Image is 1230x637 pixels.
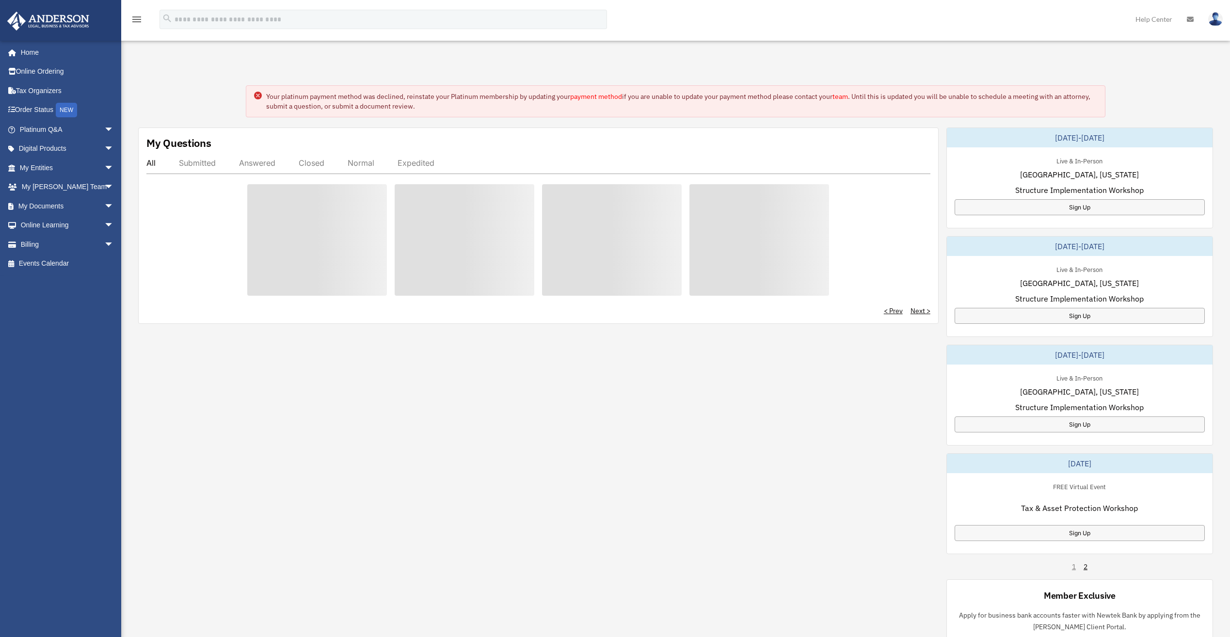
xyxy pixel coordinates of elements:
[104,139,124,159] span: arrow_drop_down
[1015,401,1144,413] span: Structure Implementation Workshop
[947,128,1213,147] div: [DATE]-[DATE]
[7,43,124,62] a: Home
[146,136,211,150] div: My Questions
[955,308,1205,324] a: Sign Up
[1045,481,1114,491] div: FREE Virtual Event
[7,100,128,120] a: Order StatusNEW
[266,92,1098,111] div: Your platinum payment method was declined, reinstate your Platinum membership by updating your if...
[179,158,216,168] div: Submitted
[348,158,374,168] div: Normal
[955,199,1205,215] a: Sign Up
[162,13,173,24] i: search
[947,237,1213,256] div: [DATE]-[DATE]
[104,235,124,255] span: arrow_drop_down
[7,158,128,177] a: My Entitiesarrow_drop_down
[947,454,1213,473] div: [DATE]
[7,216,128,235] a: Online Learningarrow_drop_down
[955,609,1205,633] p: Apply for business bank accounts faster with Newtek Bank by applying from the [PERSON_NAME] Clien...
[1020,169,1139,180] span: [GEOGRAPHIC_DATA], [US_STATE]
[1020,277,1139,289] span: [GEOGRAPHIC_DATA], [US_STATE]
[7,196,128,216] a: My Documentsarrow_drop_down
[1208,12,1223,26] img: User Pic
[146,158,156,168] div: All
[104,177,124,197] span: arrow_drop_down
[955,416,1205,432] a: Sign Up
[1049,264,1110,274] div: Live & In-Person
[104,216,124,236] span: arrow_drop_down
[7,177,128,197] a: My [PERSON_NAME] Teamarrow_drop_down
[7,235,128,254] a: Billingarrow_drop_down
[1084,562,1087,572] a: 2
[239,158,275,168] div: Answered
[1049,155,1110,165] div: Live & In-Person
[56,103,77,117] div: NEW
[570,92,622,101] a: payment method
[7,81,128,100] a: Tax Organizers
[1021,502,1138,514] span: Tax & Asset Protection Workshop
[1049,372,1110,382] div: Live & In-Person
[1015,293,1144,304] span: Structure Implementation Workshop
[911,306,930,316] a: Next >
[131,14,143,25] i: menu
[7,120,128,139] a: Platinum Q&Aarrow_drop_down
[1044,589,1116,602] div: Member Exclusive
[947,345,1213,365] div: [DATE]-[DATE]
[955,525,1205,541] a: Sign Up
[398,158,434,168] div: Expedited
[884,306,903,316] a: < Prev
[299,158,324,168] div: Closed
[7,254,128,273] a: Events Calendar
[104,196,124,216] span: arrow_drop_down
[7,139,128,159] a: Digital Productsarrow_drop_down
[7,62,128,81] a: Online Ordering
[1020,386,1139,398] span: [GEOGRAPHIC_DATA], [US_STATE]
[1015,184,1144,196] span: Structure Implementation Workshop
[104,120,124,140] span: arrow_drop_down
[832,92,848,101] a: team
[4,12,92,31] img: Anderson Advisors Platinum Portal
[104,158,124,178] span: arrow_drop_down
[131,17,143,25] a: menu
